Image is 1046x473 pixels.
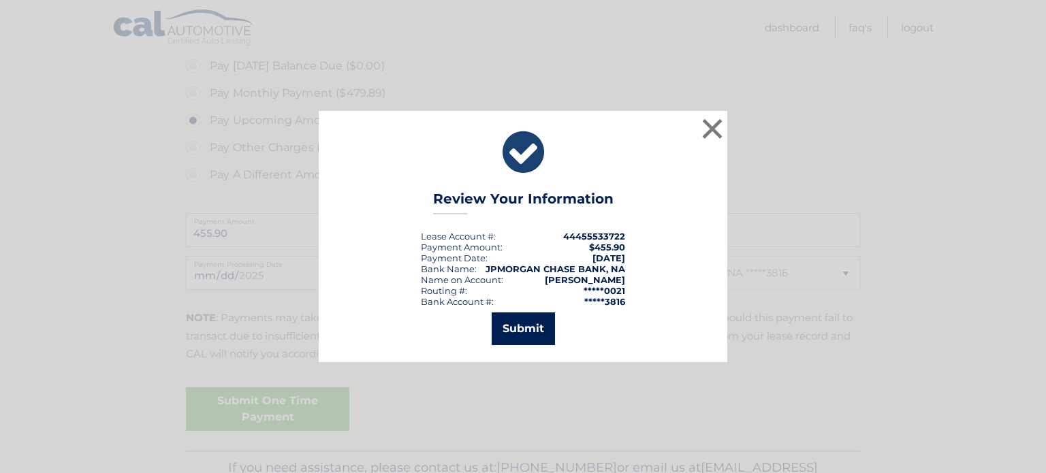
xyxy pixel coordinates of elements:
span: $455.90 [589,242,625,252]
strong: 44455533722 [563,231,625,242]
h3: Review Your Information [433,191,614,214]
div: Bank Account #: [421,296,494,307]
div: : [421,252,488,263]
span: Payment Date [421,252,486,263]
div: Lease Account #: [421,231,496,242]
div: Bank Name: [421,263,477,274]
div: Payment Amount: [421,242,503,252]
button: Submit [492,312,555,345]
div: Name on Account: [421,274,503,285]
strong: [PERSON_NAME] [545,274,625,285]
div: Routing #: [421,285,467,296]
button: × [699,115,726,142]
strong: JPMORGAN CHASE BANK, NA [486,263,625,274]
span: [DATE] [592,252,625,263]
